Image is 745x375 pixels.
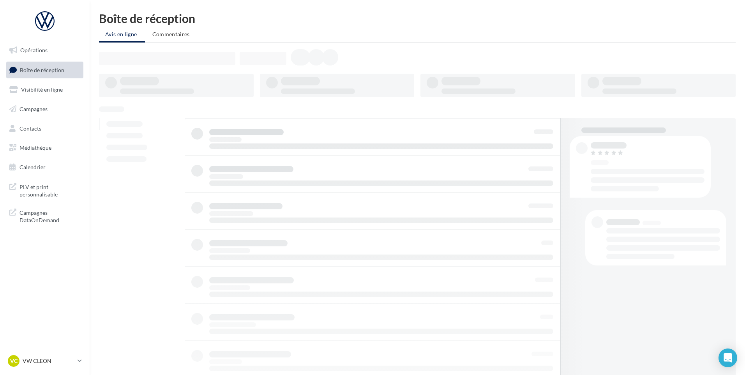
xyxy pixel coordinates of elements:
span: Calendrier [19,164,46,170]
a: Contacts [5,120,85,137]
span: Commentaires [152,31,190,37]
a: Visibilité en ligne [5,81,85,98]
div: Boîte de réception [99,12,736,24]
a: Médiathèque [5,140,85,156]
span: Médiathèque [19,144,51,151]
span: Contacts [19,125,41,131]
a: Campagnes DataOnDemand [5,204,85,227]
span: Campagnes [19,106,48,112]
a: Campagnes [5,101,85,117]
div: Open Intercom Messenger [719,348,737,367]
a: Boîte de réception [5,62,85,78]
span: Opérations [20,47,48,53]
a: PLV et print personnalisable [5,179,85,202]
span: VC [10,357,18,365]
span: Visibilité en ligne [21,86,63,93]
span: Campagnes DataOnDemand [19,207,80,224]
a: Opérations [5,42,85,58]
p: VW CLEON [23,357,74,365]
span: Boîte de réception [20,66,64,73]
a: Calendrier [5,159,85,175]
span: PLV et print personnalisable [19,182,80,198]
a: VC VW CLEON [6,354,83,368]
